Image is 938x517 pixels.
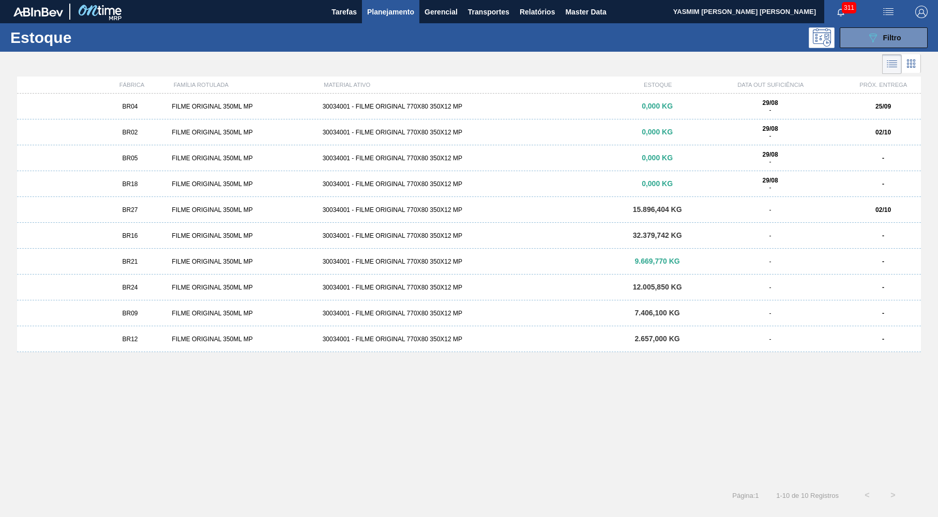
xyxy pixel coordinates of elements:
[882,54,902,74] div: Visão em Lista
[168,336,318,343] div: FILME ORIGINAL 350ML MP
[875,103,891,110] strong: 25/09
[425,6,458,18] span: Gerencial
[769,206,771,214] span: -
[769,284,771,291] span: -
[565,6,606,18] span: Master Data
[319,180,620,188] div: 30034001 - FILME ORIGINAL 770X80 350X12 MP
[367,6,414,18] span: Planejamento
[168,206,318,214] div: FILME ORIGINAL 350ML MP
[168,284,318,291] div: FILME ORIGINAL 350ML MP
[168,258,318,265] div: FILME ORIGINAL 350ML MP
[319,103,620,110] div: 30034001 - FILME ORIGINAL 770X80 350X12 MP
[769,310,771,317] span: -
[642,128,673,136] span: 0,000 KG
[882,6,895,18] img: userActions
[10,32,163,43] h1: Estoque
[882,232,884,239] strong: -
[882,155,884,162] strong: -
[769,258,771,265] span: -
[168,155,318,162] div: FILME ORIGINAL 350ML MP
[122,336,138,343] span: BR12
[763,151,778,158] strong: 29/08
[769,132,771,140] span: -
[633,283,682,291] span: 12.005,850 KG
[732,492,759,499] span: Página : 1
[769,158,771,165] span: -
[763,177,778,184] strong: 29/08
[769,336,771,343] span: -
[319,336,620,343] div: 30034001 - FILME ORIGINAL 770X80 350X12 MP
[882,336,884,343] strong: -
[902,54,921,74] div: Visão em Cards
[883,34,901,42] span: Filtro
[13,7,63,17] img: TNhmsLtSVTkK8tSr43FrP2fwEKptu5GPRR3wAAAABJRU5ErkJggg==
[824,5,857,19] button: Notificações
[775,492,839,499] span: 1 - 10 de 10 Registros
[642,102,673,110] span: 0,000 KG
[846,82,921,88] div: PRÓX. ENTREGA
[122,232,138,239] span: BR16
[763,125,778,132] strong: 29/08
[468,6,509,18] span: Transportes
[840,27,928,48] button: Filtro
[635,334,680,343] span: 2.657,000 KG
[882,284,884,291] strong: -
[763,99,778,107] strong: 29/08
[842,2,856,13] span: 311
[168,232,318,239] div: FILME ORIGINAL 350ML MP
[122,103,138,110] span: BR04
[122,258,138,265] span: BR21
[170,82,320,88] div: FAMÍLIA ROTULADA
[769,184,771,191] span: -
[319,258,620,265] div: 30034001 - FILME ORIGINAL 770X80 350X12 MP
[882,310,884,317] strong: -
[331,6,357,18] span: Tarefas
[882,180,884,188] strong: -
[520,6,555,18] span: Relatórios
[122,206,138,214] span: BR27
[642,154,673,162] span: 0,000 KG
[695,82,846,88] div: DATA OUT SUFICIÊNCIA
[769,232,771,239] span: -
[915,6,928,18] img: Logout
[882,258,884,265] strong: -
[319,129,620,136] div: 30034001 - FILME ORIGINAL 770X80 350X12 MP
[319,206,620,214] div: 30034001 - FILME ORIGINAL 770X80 350X12 MP
[319,310,620,317] div: 30034001 - FILME ORIGINAL 770X80 350X12 MP
[168,103,318,110] div: FILME ORIGINAL 350ML MP
[635,257,680,265] span: 9.669,770 KG
[875,129,891,136] strong: 02/10
[319,155,620,162] div: 30034001 - FILME ORIGINAL 770X80 350X12 MP
[94,82,169,88] div: FÁBRICA
[635,309,680,317] span: 7.406,100 KG
[168,180,318,188] div: FILME ORIGINAL 350ML MP
[319,232,620,239] div: 30034001 - FILME ORIGINAL 770X80 350X12 MP
[319,284,620,291] div: 30034001 - FILME ORIGINAL 770X80 350X12 MP
[880,482,906,508] button: >
[854,482,880,508] button: <
[122,129,138,136] span: BR02
[633,231,682,239] span: 32.379,742 KG
[633,205,682,214] span: 15.896,404 KG
[122,155,138,162] span: BR05
[122,310,138,317] span: BR09
[875,206,891,214] strong: 02/10
[621,82,695,88] div: ESTOQUE
[168,310,318,317] div: FILME ORIGINAL 350ML MP
[769,107,771,114] span: -
[809,27,835,48] div: Pogramando: nenhum usuário selecionado
[168,129,318,136] div: FILME ORIGINAL 350ML MP
[122,284,138,291] span: BR24
[320,82,620,88] div: MATERIAL ATIVO
[642,179,673,188] span: 0,000 KG
[122,180,138,188] span: BR18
